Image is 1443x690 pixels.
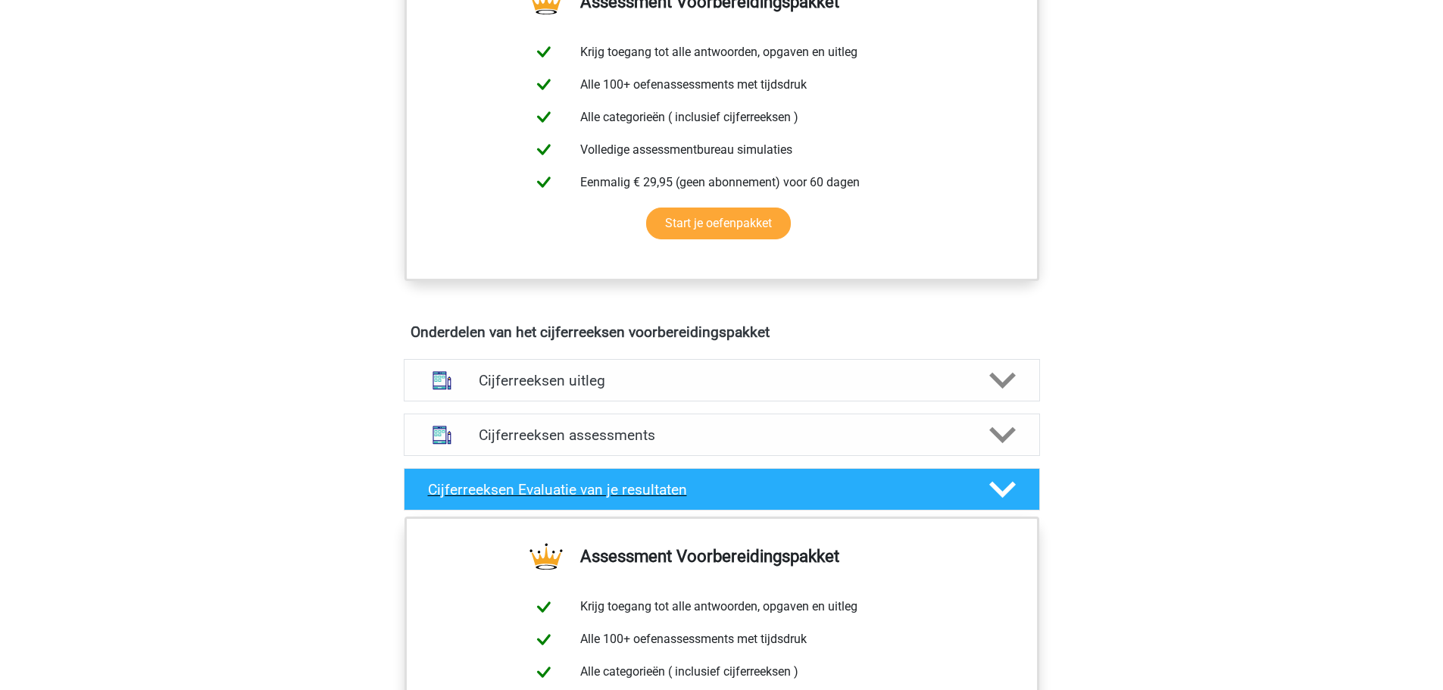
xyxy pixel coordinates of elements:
[398,359,1046,401] a: uitleg Cijferreeksen uitleg
[423,361,461,400] img: cijferreeksen uitleg
[646,208,791,239] a: Start je oefenpakket
[428,481,965,498] h4: Cijferreeksen Evaluatie van je resultaten
[398,414,1046,456] a: assessments Cijferreeksen assessments
[479,426,965,444] h4: Cijferreeksen assessments
[411,323,1033,341] h4: Onderdelen van het cijferreeksen voorbereidingspakket
[423,416,461,454] img: cijferreeksen assessments
[398,468,1046,510] a: Cijferreeksen Evaluatie van je resultaten
[479,372,965,389] h4: Cijferreeksen uitleg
